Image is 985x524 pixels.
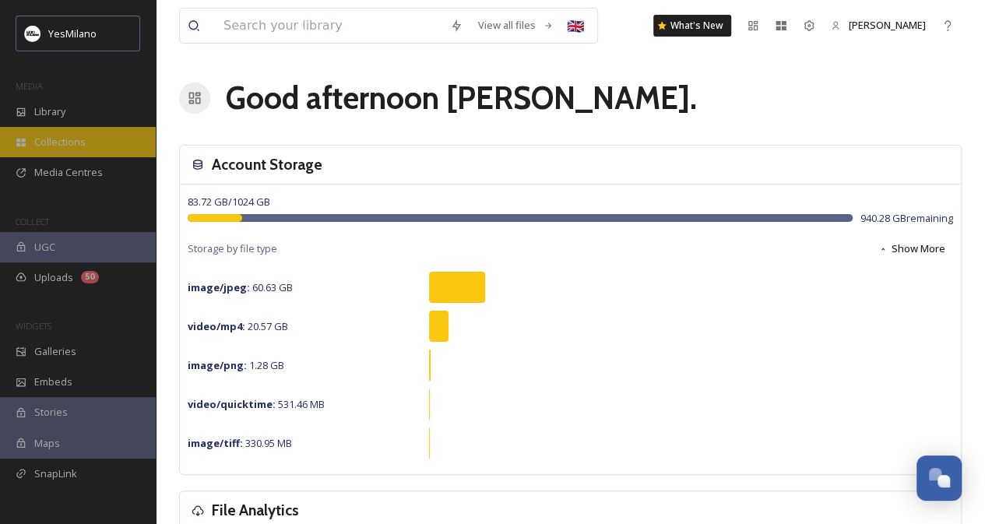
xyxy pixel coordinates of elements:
button: Open Chat [916,455,962,501]
strong: video/mp4 : [188,319,245,333]
a: View all files [470,10,561,40]
span: MEDIA [16,80,43,92]
span: 330.95 MB [188,436,292,450]
span: Storage by file type [188,241,277,256]
input: Search your library [216,9,442,43]
span: UGC [34,240,55,255]
button: Show More [871,234,953,264]
span: 531.46 MB [188,397,325,411]
a: [PERSON_NAME] [823,10,934,40]
span: Uploads [34,270,73,285]
span: Library [34,104,65,119]
strong: image/jpeg : [188,280,250,294]
span: Stories [34,405,68,420]
span: Collections [34,135,86,149]
span: 60.63 GB [188,280,293,294]
span: Maps [34,436,60,451]
span: 20.57 GB [188,319,288,333]
h1: Good afternoon [PERSON_NAME] . [226,75,697,121]
h3: Account Storage [212,153,322,176]
span: COLLECT [16,216,49,227]
h3: File Analytics [212,499,299,522]
strong: video/quicktime : [188,397,276,411]
span: 940.28 GB remaining [860,211,953,226]
span: SnapLink [34,466,77,481]
span: 1.28 GB [188,358,284,372]
img: Logo%20YesMilano%40150x.png [25,26,40,41]
div: 🇬🇧 [561,12,589,40]
span: YesMilano [48,26,97,40]
a: What's New [653,15,731,37]
div: 50 [81,271,99,283]
strong: image/png : [188,358,247,372]
span: Galleries [34,344,76,359]
span: [PERSON_NAME] [849,18,926,32]
span: WIDGETS [16,320,51,332]
strong: image/tiff : [188,436,243,450]
span: Embeds [34,375,72,389]
span: Media Centres [34,165,103,180]
span: 83.72 GB / 1024 GB [188,195,270,209]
